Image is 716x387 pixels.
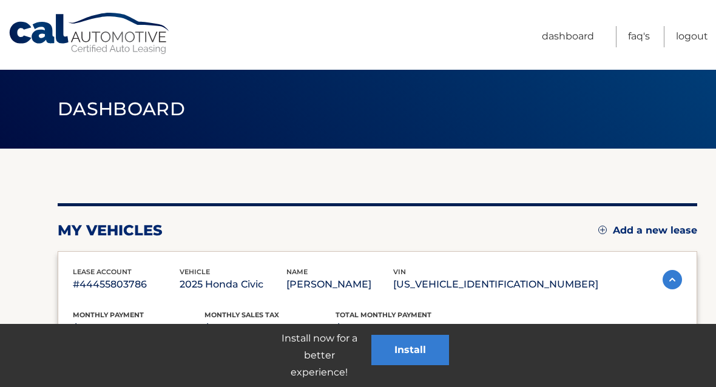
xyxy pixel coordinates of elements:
[371,335,449,365] button: Install
[598,224,697,237] a: Add a new lease
[336,311,431,319] span: Total Monthly Payment
[180,268,210,276] span: vehicle
[393,276,598,293] p: [US_VEHICLE_IDENTIFICATION_NUMBER]
[598,226,607,234] img: add.svg
[336,320,467,337] p: $570.45
[542,26,594,47] a: Dashboard
[73,311,144,319] span: Monthly Payment
[393,268,406,276] span: vin
[73,276,180,293] p: #44455803786
[180,276,286,293] p: 2025 Honda Civic
[58,98,185,120] span: Dashboard
[73,268,132,276] span: lease account
[676,26,708,47] a: Logout
[286,268,308,276] span: name
[58,221,163,240] h2: my vehicles
[628,26,650,47] a: FAQ's
[204,311,279,319] span: Monthly sales Tax
[267,330,371,381] p: Install now for a better experience!
[663,270,682,289] img: accordion-active.svg
[286,276,393,293] p: [PERSON_NAME]
[204,320,336,337] p: $0.00
[8,12,172,55] a: Cal Automotive
[73,320,204,337] p: $570.45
